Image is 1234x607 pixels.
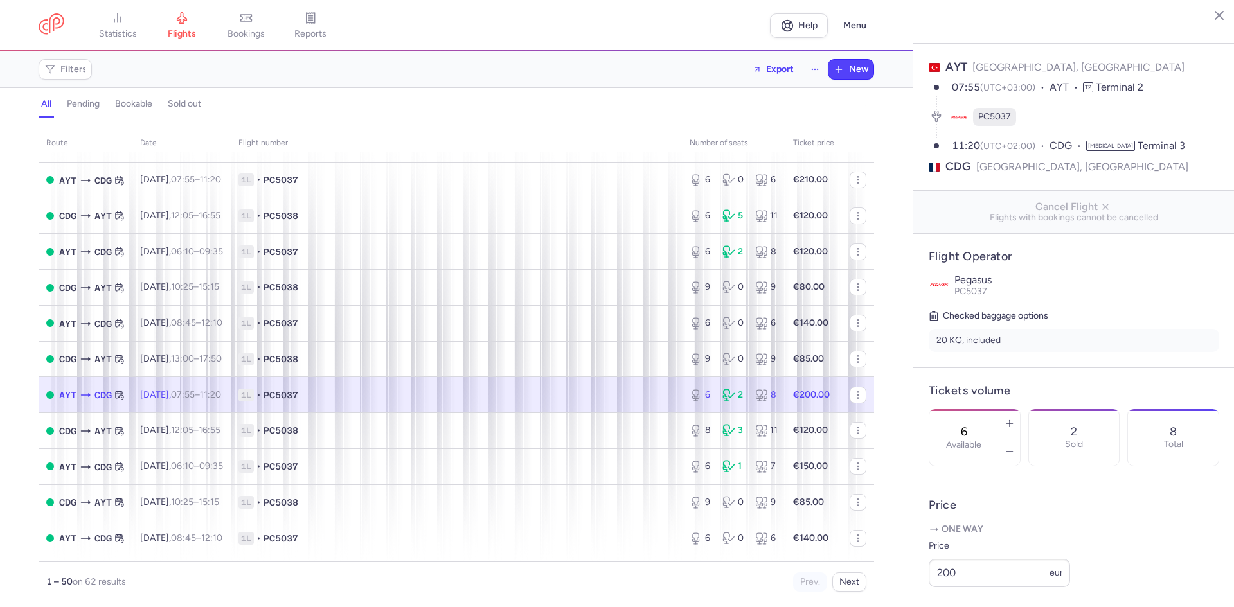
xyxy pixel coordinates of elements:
span: • [256,424,261,437]
span: CDG [59,352,76,366]
button: Prev. [793,572,827,592]
div: 9 [755,281,778,294]
th: number of seats [682,134,785,153]
div: 1 [722,460,745,473]
span: 1L [238,317,254,330]
strong: €140.00 [793,532,828,543]
time: 07:55 [171,389,195,400]
span: • [256,353,261,365]
span: • [256,460,261,473]
span: PC5037 [264,460,298,473]
a: CitizenPlane red outlined logo [39,13,64,37]
a: flights [150,12,214,40]
span: – [171,497,219,507]
span: – [171,210,220,221]
span: 1L [238,460,254,473]
span: CDG [1050,139,1086,154]
div: 9 [755,496,778,509]
div: 8 [755,389,778,401]
strong: €85.00 [793,497,824,507]
span: New [849,64,868,75]
span: CDG [945,159,971,175]
strong: €120.00 [793,246,828,257]
span: 1L [238,209,254,222]
div: 0 [722,532,745,545]
time: 06:10 [171,461,194,471]
time: 16:55 [199,425,220,435]
span: PC5037 [264,173,298,186]
span: [DATE], [140,210,220,221]
span: • [256,281,261,294]
time: 11:20 [952,139,980,152]
div: 6 [690,209,712,222]
div: 9 [690,496,712,509]
strong: €200.00 [793,389,830,400]
span: PC5038 [264,496,298,509]
span: CDG [94,388,112,402]
span: [GEOGRAPHIC_DATA], [GEOGRAPHIC_DATA] [976,159,1188,175]
h4: Tickets volume [929,383,1219,398]
div: 6 [690,532,712,545]
h4: Price [929,498,1219,513]
div: 6 [755,173,778,186]
strong: €150.00 [793,461,828,471]
strong: €210.00 [793,174,828,185]
span: – [171,425,220,435]
h4: all [41,98,51,110]
time: 07:55 [171,174,195,185]
h5: Checked baggage options [929,308,1219,324]
span: Filters [60,64,87,75]
span: CDG [94,531,112,545]
span: AYT [59,460,76,474]
span: T2 [1083,82,1093,92]
span: AYT [59,317,76,331]
span: PC5038 [264,353,298,365]
strong: €140.00 [793,317,828,328]
time: 09:35 [199,461,223,471]
div: 2 [722,389,745,401]
time: 17:50 [199,353,222,364]
time: 09:35 [199,246,223,257]
div: 6 [690,317,712,330]
time: 12:05 [171,210,193,221]
time: 10:25 [171,497,193,507]
strong: 1 – 50 [46,576,73,587]
span: – [171,461,223,471]
time: 15:15 [199,497,219,507]
span: [DATE], [140,317,222,328]
div: 7 [755,460,778,473]
th: Flight number [231,134,682,153]
span: AYT [59,245,76,259]
span: [MEDICAL_DATA] [1086,141,1135,151]
span: 1L [238,281,254,294]
th: Ticket price [785,134,842,153]
span: PC5038 [264,424,298,437]
span: CDG [94,317,112,331]
div: 9 [755,353,778,365]
span: [DATE], [140,246,223,257]
button: Next [832,572,866,592]
span: • [256,532,261,545]
span: PC5038 [264,281,298,294]
div: 11 [755,424,778,437]
time: 08:45 [171,532,196,543]
time: 12:10 [201,317,222,328]
div: 6 [690,389,712,401]
time: 15:15 [199,281,219,292]
div: 0 [722,281,745,294]
h4: sold out [168,98,201,110]
span: [DATE], [140,389,221,400]
span: – [171,246,223,257]
div: 8 [690,424,712,437]
label: Available [946,440,981,450]
th: date [132,134,231,153]
span: CDG [59,209,76,223]
div: 6 [690,245,712,258]
span: CDG [94,173,112,188]
time: 10:25 [171,281,193,292]
h4: pending [67,98,100,110]
p: 8 [1170,425,1177,438]
span: AYT [94,352,112,366]
span: CDG [59,424,76,438]
time: 12:10 [201,532,222,543]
